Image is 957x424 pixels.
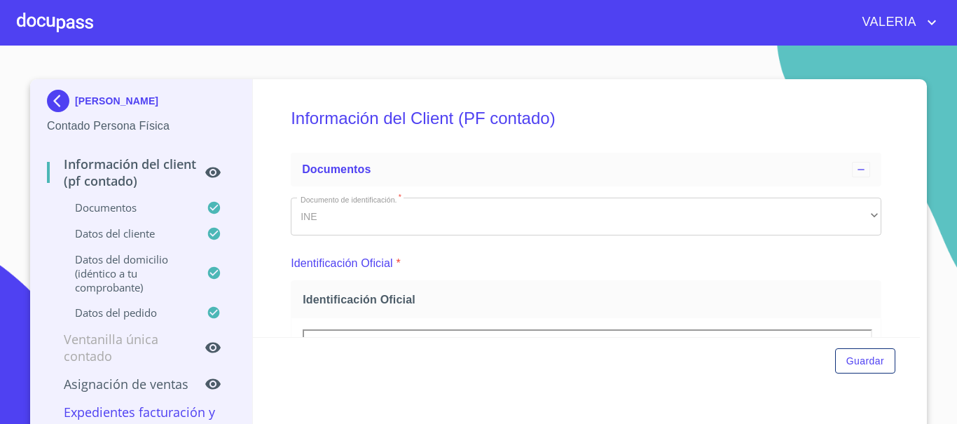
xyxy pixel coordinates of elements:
div: INE [291,198,881,235]
p: Documentos [47,200,207,214]
div: Documentos [291,153,881,186]
p: Datos del domicilio (idéntico a tu comprobante) [47,252,207,294]
span: Guardar [846,353,884,370]
span: Identificación Oficial [303,292,875,307]
div: [PERSON_NAME] [47,90,235,118]
img: Docupass spot blue [47,90,75,112]
button: account of current user [852,11,941,34]
span: Documentos [302,163,371,175]
p: Datos del cliente [47,226,207,240]
p: Información del Client (PF contado) [47,156,205,189]
p: Asignación de Ventas [47,376,205,392]
span: VALERIA [852,11,924,34]
button: Guardar [835,348,895,374]
h5: Información del Client (PF contado) [291,90,881,147]
p: Contado Persona Física [47,118,235,135]
p: Identificación Oficial [291,255,393,272]
p: Datos del pedido [47,306,207,320]
p: Ventanilla única contado [47,331,205,364]
p: [PERSON_NAME] [75,95,158,107]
